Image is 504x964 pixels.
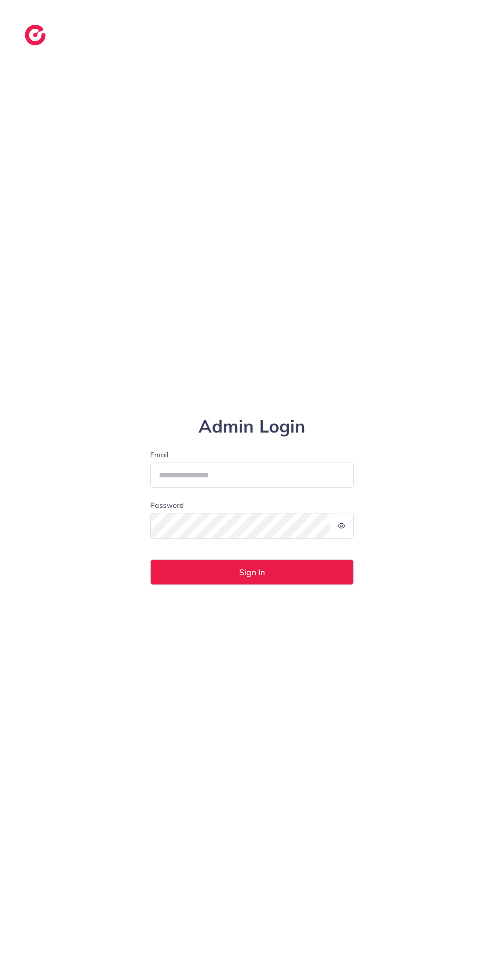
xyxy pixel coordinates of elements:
[239,568,265,576] span: Sign In
[150,450,354,460] label: Email
[150,416,354,437] h1: Admin Login
[150,559,354,585] button: Sign In
[150,500,184,510] label: Password
[25,25,46,45] img: logo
